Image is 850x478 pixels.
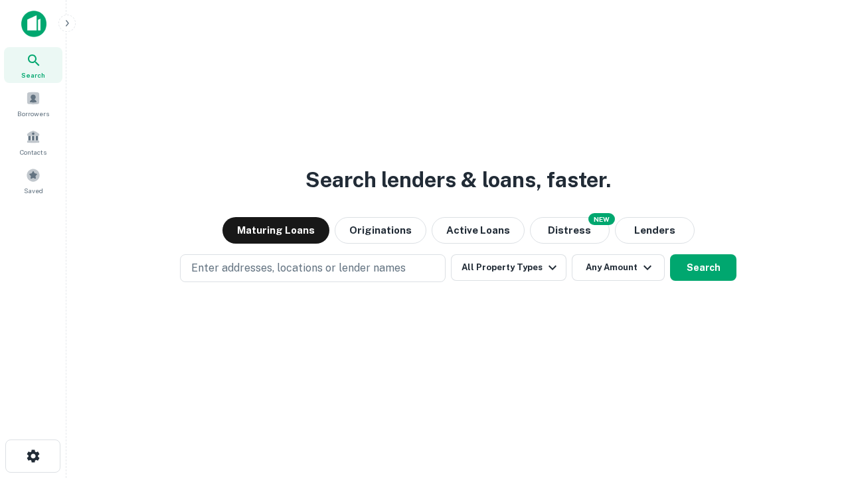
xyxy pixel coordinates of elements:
[191,260,406,276] p: Enter addresses, locations or lender names
[24,185,43,196] span: Saved
[180,254,446,282] button: Enter addresses, locations or lender names
[784,372,850,436] iframe: Chat Widget
[222,217,329,244] button: Maturing Loans
[615,217,695,244] button: Lenders
[4,124,62,160] a: Contacts
[17,108,49,119] span: Borrowers
[451,254,566,281] button: All Property Types
[530,217,610,244] button: Search distressed loans with lien and other non-mortgage details.
[20,147,46,157] span: Contacts
[432,217,525,244] button: Active Loans
[572,254,665,281] button: Any Amount
[335,217,426,244] button: Originations
[21,11,46,37] img: capitalize-icon.png
[305,164,611,196] h3: Search lenders & loans, faster.
[4,163,62,199] a: Saved
[21,70,45,80] span: Search
[4,47,62,83] a: Search
[588,213,615,225] div: NEW
[4,86,62,121] a: Borrowers
[670,254,736,281] button: Search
